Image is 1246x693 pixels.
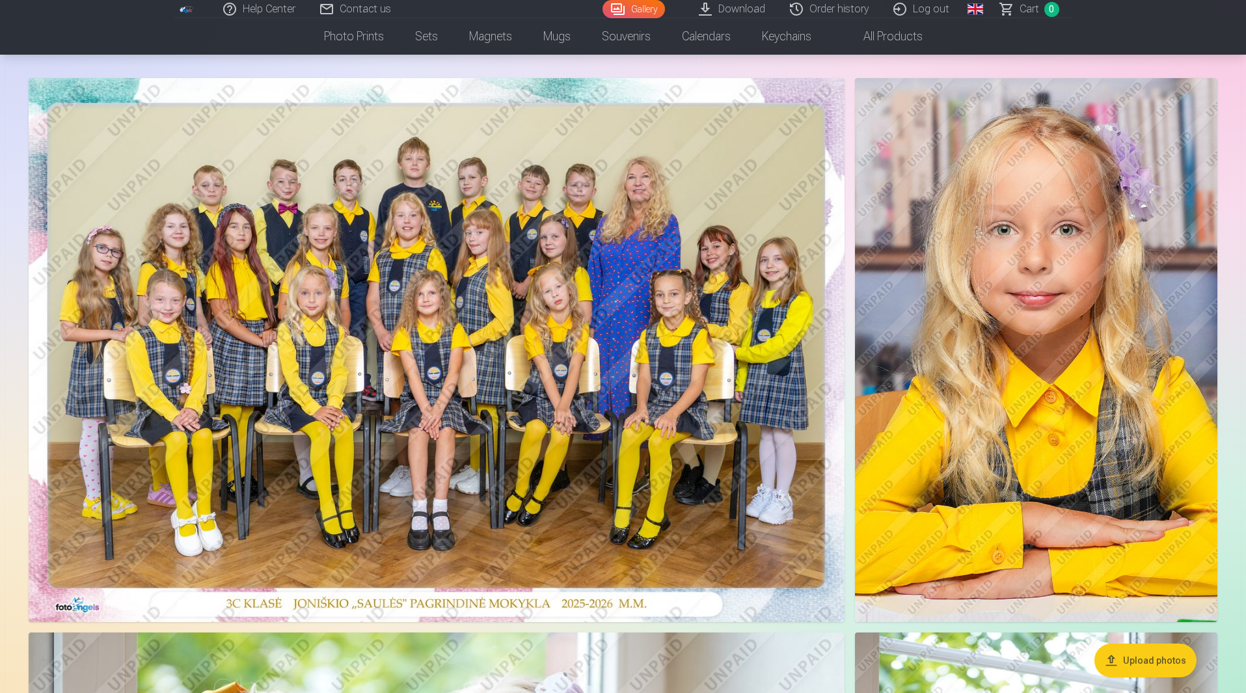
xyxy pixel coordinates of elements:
a: Mugs [528,18,586,55]
a: Photo prints [308,18,400,55]
a: Magnets [454,18,528,55]
button: Upload photos [1094,644,1197,677]
span: 0 [1044,2,1059,17]
img: /fa2 [180,5,194,13]
a: Keychains [746,18,827,55]
a: Sets [400,18,454,55]
a: Calendars [666,18,746,55]
a: Souvenirs [586,18,666,55]
a: All products [827,18,938,55]
span: Сart [1020,1,1039,17]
